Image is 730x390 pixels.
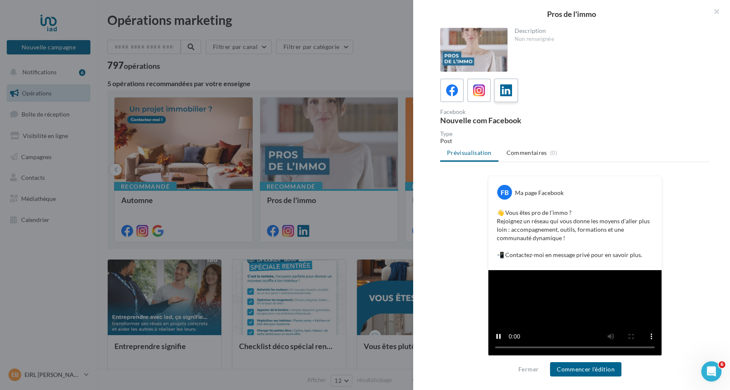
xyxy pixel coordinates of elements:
p: 👋 Vous êtes pro de l’immo ? Rejoignez un réseau qui vous donne les moyens d’aller plus loin : acc... [497,209,653,259]
span: (0) [550,149,557,156]
iframe: Intercom live chat [701,361,722,382]
div: Ma page Facebook [515,189,564,197]
div: Pros de l'immo [427,10,716,18]
span: Commentaires [507,149,547,157]
div: Description [515,28,703,34]
div: Facebook [440,109,572,115]
div: Non renseignée [515,35,703,43]
span: 6 [719,361,725,368]
button: Commencer l'édition [550,362,621,376]
div: Type [440,131,710,137]
button: Fermer [515,364,542,374]
div: FB [497,185,512,200]
div: Post [440,137,710,145]
div: Nouvelle com Facebook [440,116,572,124]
